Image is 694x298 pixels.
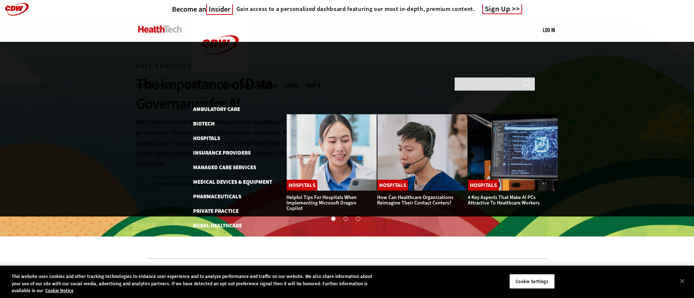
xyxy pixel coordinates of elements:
[193,164,256,171] a: Managed Care Services
[172,5,233,14] h3: Become an
[236,5,475,13] h4: Gain access to a personalized dashboard featuring our most in-depth, premium content.
[377,114,468,191] img: Healthcare contact center
[193,149,251,156] a: Insurance Providers
[287,180,317,191] a: Hospitals
[193,135,220,142] a: Hospitals
[543,26,555,34] div: User menu
[468,180,499,191] a: Hospitals
[233,5,475,13] a: Gain access to a personalized dashboard featuring our most in-depth, premium content.
[206,4,233,15] span: Insider
[543,27,555,33] a: Log in
[193,193,241,200] a: Pharmaceuticals
[377,180,408,191] a: Hospitals
[468,114,558,191] img: Desktop monitor with brain AI concept
[377,194,453,206] a: How Can Healthcare Organizations Reimagine Their Contact Centers?
[172,5,233,14] a: Become anInsider
[138,25,182,33] img: Home
[509,274,555,289] button: Cookie Settings
[468,194,540,206] a: 4 Key Aspects That Make AI PCs Attractive to Healthcare Workers
[193,207,239,215] a: Private Practice
[482,4,522,14] a: Sign Up
[193,222,242,229] a: Rural Healthcare
[193,106,240,113] a: Ambulatory Care
[193,237,225,244] a: Senior Care
[286,114,377,191] img: Doctor using phone to dictate to tablet
[193,18,248,72] img: Home
[193,178,272,186] a: Medical Devices & Equipment
[193,120,215,127] a: Biotech
[12,273,382,294] div: This website uses cookies and other tracking technologies to enhance user experience and to analy...
[674,273,690,289] button: Close
[286,194,357,212] a: Helpful Tips for Hospitals When Implementing Microsoft Dragon Copilot
[193,251,254,258] a: University & Research
[45,287,74,294] a: More information about your privacy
